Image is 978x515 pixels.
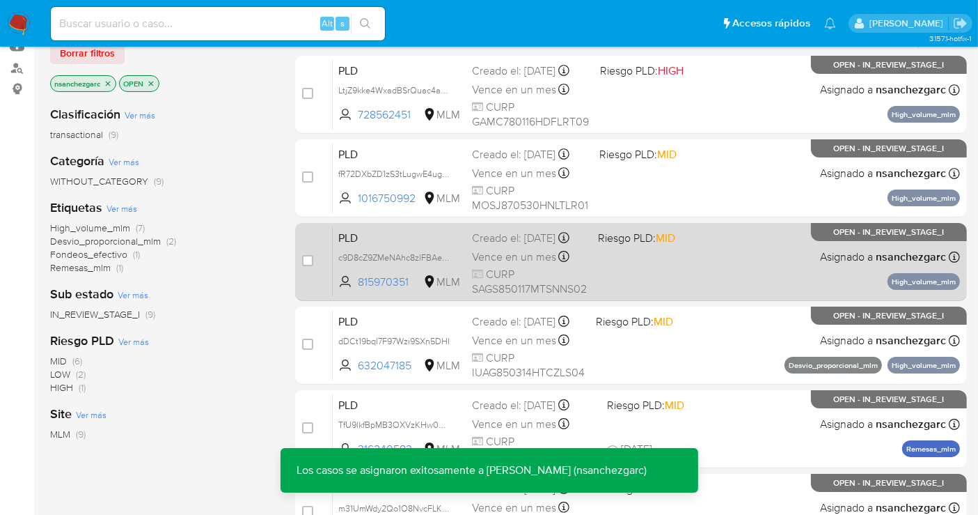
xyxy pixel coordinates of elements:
a: Salir [953,16,968,31]
span: Alt [322,17,333,30]
a: Notificaciones [824,17,836,29]
input: Buscar usuario o caso... [51,15,385,33]
span: 3.157.1-hotfix-1 [929,33,971,44]
p: nancy.sanchezgarcia@mercadolibre.com.mx [869,17,948,30]
span: Accesos rápidos [732,16,810,31]
span: s [340,17,345,30]
button: search-icon [351,14,379,33]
